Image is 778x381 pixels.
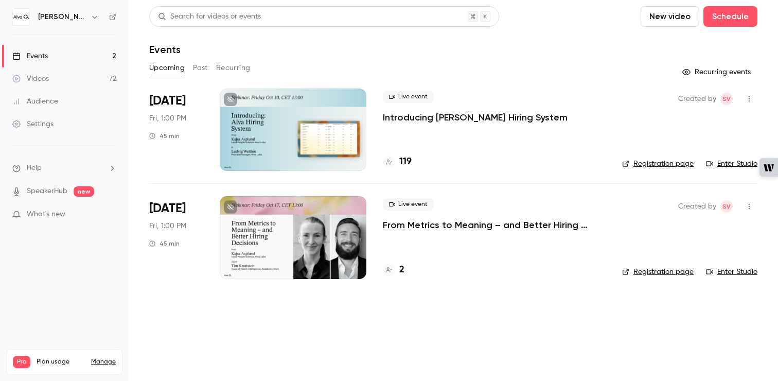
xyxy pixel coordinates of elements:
[149,196,203,279] div: Oct 17 Fri, 1:00 PM (Europe/Stockholm)
[722,200,731,213] span: SV
[193,60,208,76] button: Past
[720,200,733,213] span: Sara Vinell
[706,267,757,277] a: Enter Studio
[12,163,116,174] li: help-dropdown-opener
[678,200,716,213] span: Created by
[12,51,48,61] div: Events
[27,186,67,197] a: SpeakerHub
[706,159,757,169] a: Enter Studio
[722,93,731,105] span: SV
[149,89,203,171] div: Oct 10 Fri, 1:00 PM (Europe/Stockholm)
[149,221,186,231] span: Fri, 1:00 PM
[720,93,733,105] span: Sara Vinell
[399,155,412,169] h4: 119
[149,132,180,140] div: 45 min
[216,60,251,76] button: Recurring
[383,219,606,231] a: From Metrics to Meaning – and Better Hiring Decisions
[383,198,434,211] span: Live event
[13,356,30,368] span: Pro
[158,11,261,22] div: Search for videos or events
[383,155,412,169] a: 119
[149,113,186,124] span: Fri, 1:00 PM
[13,9,29,25] img: Alva Labs
[383,91,434,103] span: Live event
[12,119,54,129] div: Settings
[149,200,186,217] span: [DATE]
[149,60,185,76] button: Upcoming
[641,6,699,27] button: New video
[703,6,757,27] button: Schedule
[27,163,42,174] span: Help
[12,74,49,84] div: Videos
[91,358,116,366] a: Manage
[383,263,404,277] a: 2
[383,111,568,124] a: Introducing [PERSON_NAME] Hiring System
[149,239,180,248] div: 45 min
[12,96,58,107] div: Audience
[37,358,85,366] span: Plan usage
[399,263,404,277] h4: 2
[678,93,716,105] span: Created by
[27,209,65,220] span: What's new
[149,43,181,56] h1: Events
[678,64,757,80] button: Recurring events
[622,267,694,277] a: Registration page
[38,12,86,22] h6: [PERSON_NAME] Labs
[149,93,186,109] span: [DATE]
[74,186,94,197] span: new
[622,159,694,169] a: Registration page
